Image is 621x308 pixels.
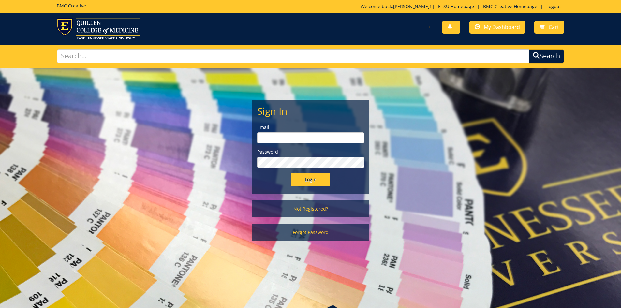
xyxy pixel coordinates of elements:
[361,3,564,10] p: Welcome back, ! | | |
[57,49,529,63] input: Search...
[435,3,477,9] a: ETSU Homepage
[529,49,564,63] button: Search
[534,21,564,34] a: Cart
[484,23,520,31] span: My Dashboard
[549,23,559,31] span: Cart
[469,21,525,34] a: My Dashboard
[257,124,364,131] label: Email
[257,106,364,116] h2: Sign In
[291,173,330,186] input: Login
[57,3,86,8] h5: BMC Creative
[393,3,430,9] a: [PERSON_NAME]
[480,3,540,9] a: BMC Creative Homepage
[252,200,369,217] a: Not Registered?
[252,224,369,241] a: Forgot Password
[543,3,564,9] a: Logout
[257,149,364,155] label: Password
[57,18,140,39] img: ETSU logo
